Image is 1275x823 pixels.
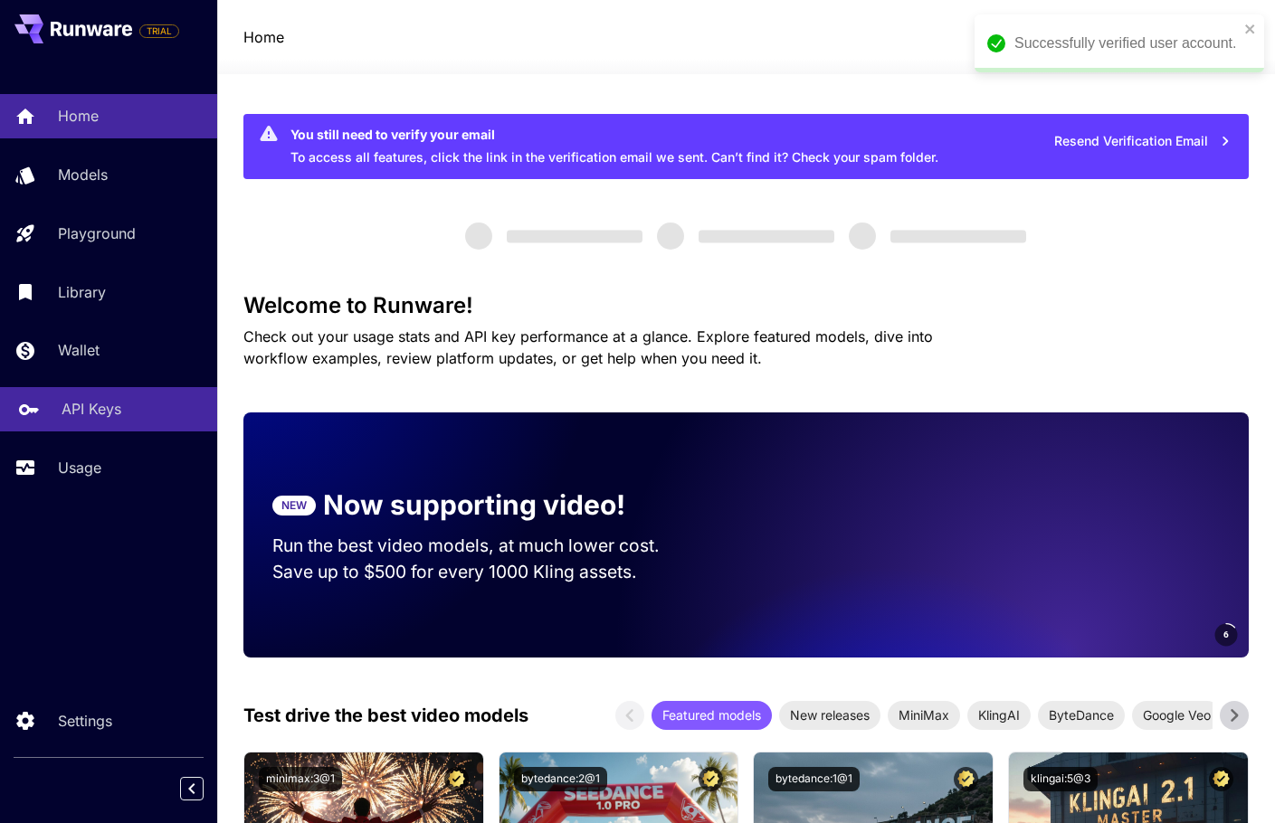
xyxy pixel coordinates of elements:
[699,767,723,791] button: Certified Model – Vetted for best performance and includes a commercial license.
[243,26,284,48] a: Home
[281,497,307,514] p: NEW
[1038,705,1125,724] span: ByteDance
[139,20,179,42] span: Add your payment card to enable full platform functionality.
[954,767,978,791] button: Certified Model – Vetted for best performance and includes a commercial license.
[243,702,528,729] p: Test drive the best video models
[58,339,100,361] p: Wallet
[514,767,607,791] button: bytedance:2@1
[259,767,342,791] button: minimax:3@1
[62,398,121,420] p: API Keys
[272,559,694,585] p: Save up to $500 for every 1000 Kling assets.
[1244,22,1257,36] button: close
[1209,767,1233,791] button: Certified Model – Vetted for best performance and includes a commercial license.
[180,777,204,800] button: Collapse sidebar
[272,533,694,559] p: Run the best video models, at much lower cost.
[243,293,1249,318] h3: Welcome to Runware!
[652,701,772,730] div: Featured models
[1223,628,1229,641] span: 6
[58,710,112,732] p: Settings
[58,164,108,185] p: Models
[1014,33,1239,54] div: Successfully verified user account.
[1132,701,1222,730] div: Google Veo
[323,485,625,525] p: Now supporting video!
[194,772,217,805] div: Collapse sidebar
[779,705,880,724] span: New releases
[888,705,960,724] span: MiniMax
[779,701,880,730] div: New releases
[1038,701,1125,730] div: ByteDance
[444,767,469,791] button: Certified Model – Vetted for best performance and includes a commercial license.
[1023,767,1098,791] button: klingai:5@3
[58,281,106,303] p: Library
[652,705,772,724] span: Featured models
[888,701,960,730] div: MiniMax
[140,24,178,38] span: TRIAL
[58,105,99,127] p: Home
[58,457,101,478] p: Usage
[58,222,136,244] p: Playground
[243,327,933,367] span: Check out your usage stats and API key performance at a glance. Explore featured models, dive int...
[1132,705,1222,724] span: Google Veo
[768,767,860,791] button: bytedance:1@1
[290,119,938,174] div: To access all features, click the link in the verification email we sent. Can’t find it? Check yo...
[290,125,938,144] div: You still need to verify your email
[967,701,1031,730] div: KlingAI
[967,705,1031,724] span: KlingAI
[1044,123,1242,160] button: Resend Verification Email
[243,26,284,48] nav: breadcrumb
